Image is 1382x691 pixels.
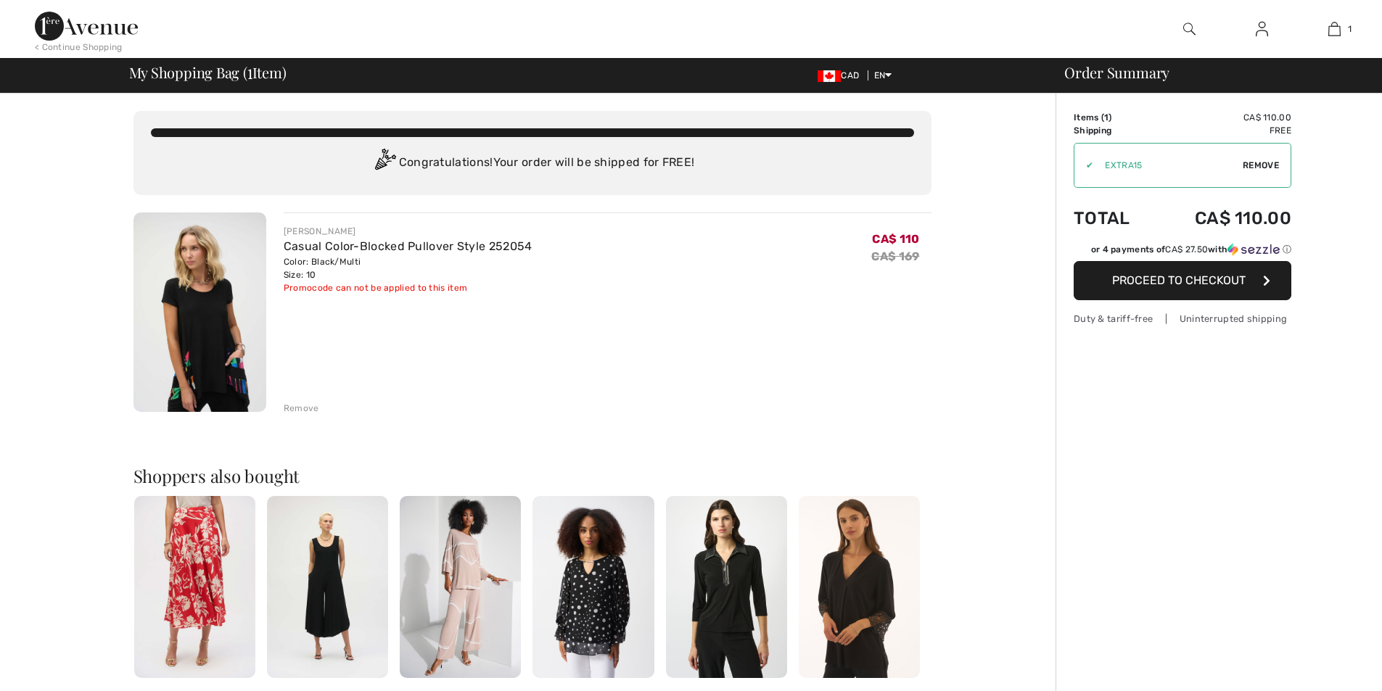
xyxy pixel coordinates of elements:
[134,496,255,678] img: Floral Print Midi Skirt Style 252176
[1091,243,1291,256] div: or 4 payments of with
[1153,124,1291,137] td: Free
[1153,111,1291,124] td: CA$ 110.00
[1074,194,1153,243] td: Total
[129,65,287,80] span: My Shopping Bag ( Item)
[1153,194,1291,243] td: CA$ 110.00
[1074,159,1093,172] div: ✔
[284,239,532,253] a: Casual Color-Blocked Pullover Style 252054
[1328,20,1341,38] img: My Bag
[35,12,138,41] img: 1ère Avenue
[1047,65,1373,80] div: Order Summary
[1074,124,1153,137] td: Shipping
[818,70,865,80] span: CAD
[1074,261,1291,300] button: Proceed to Checkout
[872,232,919,246] span: CA$ 110
[871,249,919,263] s: CA$ 169
[1244,20,1280,38] a: Sign In
[874,70,892,80] span: EN
[799,496,920,678] img: Chic Bell Sleeve Top Style 251785
[284,281,532,294] div: Promocode can not be applied to this item
[1299,20,1370,38] a: 1
[267,496,388,678] img: Casual Sleeveless Jumpsuit Style 252056
[1243,159,1279,172] span: Remove
[400,496,521,678] img: High-Waisted Abstract Trousers Style 252931
[247,62,252,80] span: 1
[1074,312,1291,326] div: Duty & tariff-free | Uninterrupted shipping
[1165,244,1208,255] span: CA$ 27.50
[1183,20,1196,38] img: search the website
[133,467,931,484] h2: Shoppers also bought
[1112,273,1246,287] span: Proceed to Checkout
[1348,22,1352,36] span: 1
[284,255,532,281] div: Color: Black/Multi Size: 10
[1074,111,1153,124] td: Items ( )
[151,149,914,178] div: Congratulations! Your order will be shipped for FREE!
[1093,144,1243,187] input: Promo code
[370,149,399,178] img: Congratulation2.svg
[133,212,266,412] img: Casual Color-Blocked Pullover Style 252054
[284,225,532,238] div: [PERSON_NAME]
[1227,243,1280,256] img: Sezzle
[1104,112,1109,123] span: 1
[818,70,841,82] img: Canadian Dollar
[35,41,123,54] div: < Continue Shopping
[666,496,787,678] img: Chic Hip-Length Zipper Top Style 253176
[1256,20,1268,38] img: My Info
[284,402,319,415] div: Remove
[532,496,654,678] img: Polka Dot Puff Sleeve Pullover Style 251277
[1074,243,1291,261] div: or 4 payments ofCA$ 27.50withSezzle Click to learn more about Sezzle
